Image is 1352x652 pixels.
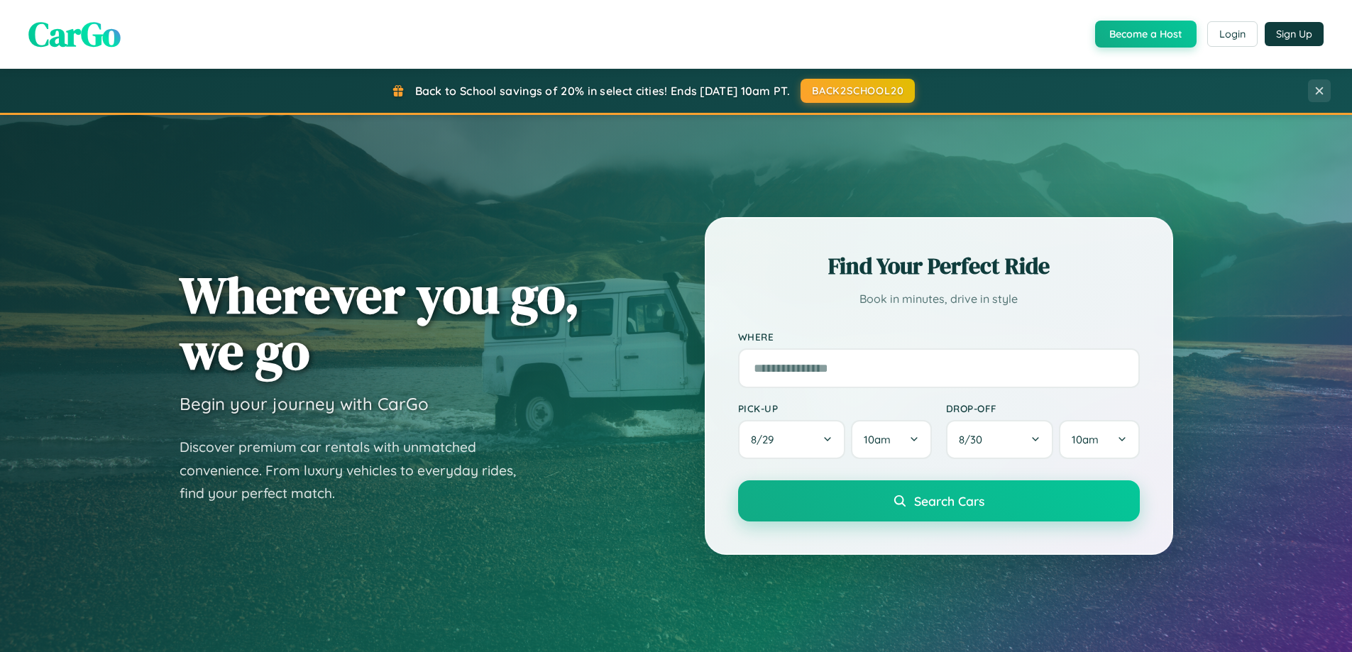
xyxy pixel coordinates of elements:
span: 8 / 30 [959,433,989,446]
button: 8/30 [946,420,1054,459]
button: BACK2SCHOOL20 [801,79,915,103]
span: 10am [1072,433,1099,446]
p: Discover premium car rentals with unmatched convenience. From luxury vehicles to everyday rides, ... [180,436,534,505]
span: 10am [864,433,891,446]
span: Back to School savings of 20% in select cities! Ends [DATE] 10am PT. [415,84,790,98]
h1: Wherever you go, we go [180,267,580,379]
button: 10am [1059,420,1139,459]
button: 8/29 [738,420,846,459]
label: Pick-up [738,402,932,414]
button: Login [1207,21,1258,47]
span: Search Cars [914,493,984,509]
label: Drop-off [946,402,1140,414]
span: CarGo [28,11,121,57]
h2: Find Your Perfect Ride [738,250,1140,282]
button: Become a Host [1095,21,1197,48]
h3: Begin your journey with CarGo [180,393,429,414]
span: 8 / 29 [751,433,781,446]
p: Book in minutes, drive in style [738,289,1140,309]
button: Sign Up [1265,22,1324,46]
button: 10am [851,420,931,459]
button: Search Cars [738,480,1140,521]
label: Where [738,331,1140,343]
